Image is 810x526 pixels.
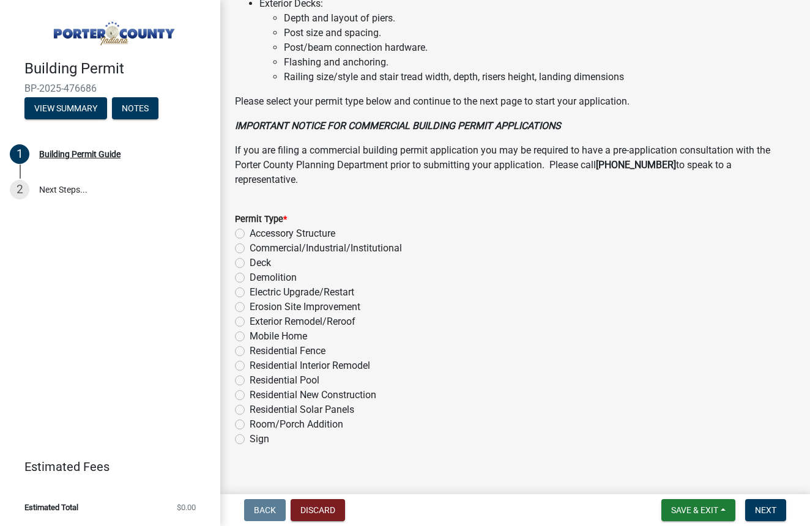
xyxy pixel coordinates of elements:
span: Back [254,505,276,515]
label: Accessory Structure [250,226,335,241]
button: Save & Exit [661,499,735,521]
span: Next [755,505,776,515]
label: Exterior Remodel/Reroof [250,314,355,329]
wm-modal-confirm: Notes [112,104,158,114]
li: Post/beam connection hardware. [284,40,795,55]
button: View Summary [24,97,107,119]
span: Estimated Total [24,503,78,511]
label: Deck [250,256,271,270]
button: Notes [112,97,158,119]
label: Residential Fence [250,344,325,358]
label: Permit Type [235,215,287,224]
a: Estimated Fees [10,454,201,479]
label: Commercial/Industrial/Institutional [250,241,402,256]
li: Depth and layout of piers. [284,11,795,26]
strong: IMPORTANT NOTICE FOR COMMERCIAL BUILDING PERMIT APPLICATIONS [235,120,561,131]
span: Save & Exit [671,505,718,515]
span: $0.00 [177,503,196,511]
p: If you are filing a commercial building permit application you may be required to have a pre-appl... [235,143,795,187]
p: Please select your permit type below and continue to the next page to start your application. [235,94,795,109]
button: Next [745,499,786,521]
label: Residential Solar Panels [250,402,354,417]
label: Sign [250,432,269,446]
label: Residential Pool [250,373,319,388]
label: Demolition [250,270,297,285]
label: Erosion Site Improvement [250,300,360,314]
wm-modal-confirm: Summary [24,104,107,114]
h4: Building Permit [24,60,210,78]
li: Railing size/style and stair tread width, depth, risers height, landing dimensions [284,70,795,84]
label: Residential Interior Remodel [250,358,370,373]
button: Discard [291,499,345,521]
strong: [PHONE_NUMBER] [596,159,676,171]
li: Post size and spacing. [284,26,795,40]
span: BP-2025-476686 [24,83,196,94]
button: Back [244,499,286,521]
img: Porter County, Indiana [24,13,201,47]
li: Flashing and anchoring. [284,55,795,70]
label: Electric Upgrade/Restart [250,285,354,300]
label: Mobile Home [250,329,307,344]
div: Building Permit Guide [39,150,121,158]
div: 2 [10,180,29,199]
div: 1 [10,144,29,164]
label: Residential New Construction [250,388,376,402]
label: Room/Porch Addition [250,417,343,432]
